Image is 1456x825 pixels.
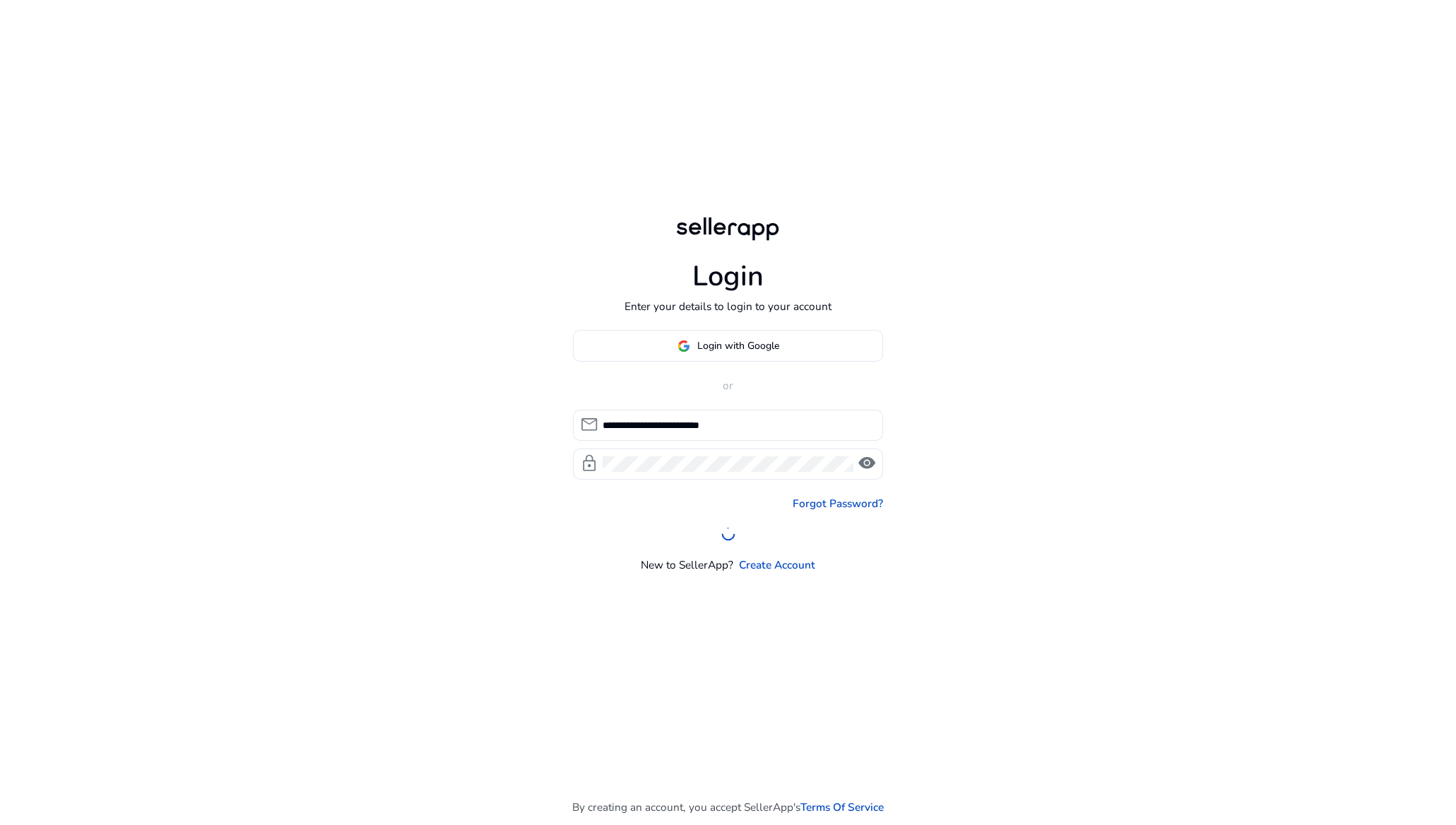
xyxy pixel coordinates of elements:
[573,377,884,393] p: or
[800,799,884,815] a: Terms Of Service
[625,298,831,314] p: Enter your details to login to your account
[641,557,733,573] p: New to SellerApp?
[677,340,690,352] img: google-logo.svg
[573,330,884,362] button: Login with Google
[692,260,764,294] h1: Login
[739,557,815,573] a: Create Account
[580,454,598,473] span: lock
[793,495,883,511] a: Forgot Password?
[580,415,598,434] span: mail
[697,338,779,353] span: Login with Google
[858,454,876,473] span: visibility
